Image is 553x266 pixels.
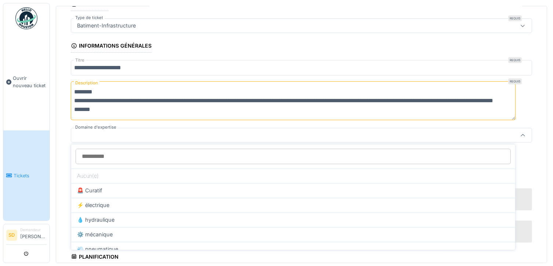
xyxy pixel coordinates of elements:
[508,15,522,21] div: Requis
[77,201,109,209] span: ⚡️ électrique
[3,33,50,130] a: Ouvrir nouveau ticket
[20,227,47,233] div: Demandeur
[74,22,139,30] div: Batiment-Infrastructure
[74,124,118,130] label: Domaine d'expertise
[74,15,105,21] label: Type de ticket
[20,227,47,243] li: [PERSON_NAME]
[71,40,152,53] div: Informations générales
[71,169,515,183] div: Aucun(e)
[74,78,99,88] label: Description
[3,130,50,221] a: Tickets
[508,78,522,84] div: Requis
[6,230,17,241] li: SD
[13,75,47,89] span: Ouvrir nouveau ticket
[15,7,37,29] img: Badge_color-CXgf-gQk.svg
[77,216,114,224] span: 💧 hydraulique
[77,230,113,239] span: ⚙️ mécanique
[508,57,522,63] div: Requis
[77,245,118,253] span: 💨 pneumatique
[71,251,119,264] div: Planification
[6,227,47,245] a: SD Demandeur[PERSON_NAME]
[74,57,86,63] label: Titre
[14,172,47,179] span: Tickets
[77,186,102,195] span: 🚨 Curatif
